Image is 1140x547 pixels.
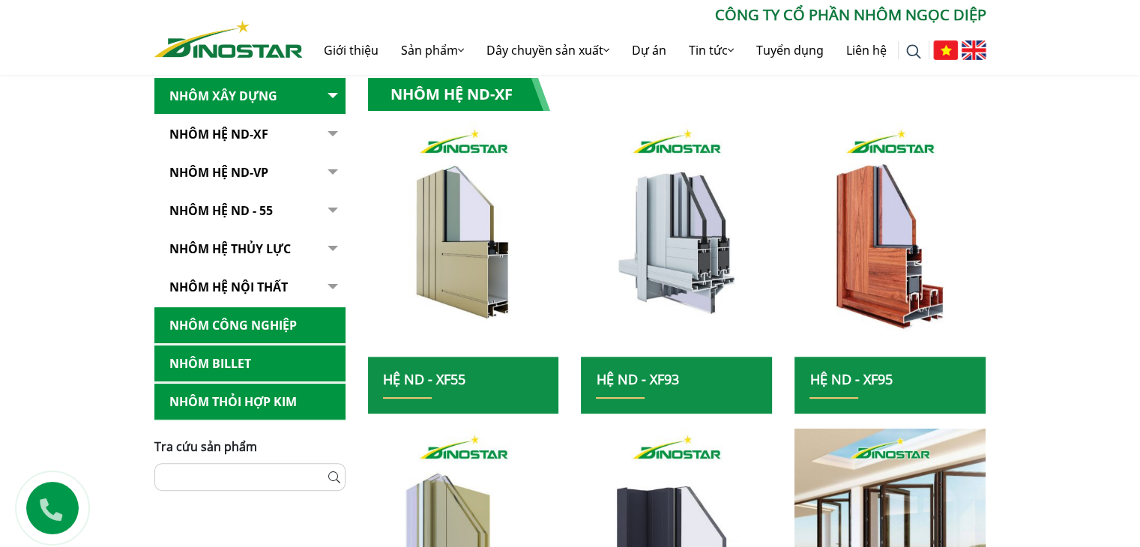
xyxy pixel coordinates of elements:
a: Nhôm Billet [154,345,346,382]
a: Nhôm Hệ ND-XF [154,116,346,153]
a: NHÔM HỆ ND - 55 [154,193,346,229]
a: Dự án [621,26,678,74]
span: Tra cứu sản phẩm [154,438,257,455]
p: CÔNG TY CỔ PHẦN NHÔM NGỌC DIỆP [303,4,986,26]
img: search [906,44,921,59]
a: Hệ ND - XF93 [596,370,678,388]
img: nhom xay dung [367,123,558,357]
a: Hệ ND - XF55 [383,370,465,388]
a: Giới thiệu [313,26,390,74]
img: Nhôm Dinostar [154,20,303,58]
img: English [962,40,986,60]
a: Nhôm Hệ ND-VP [154,154,346,191]
a: Nhôm Thỏi hợp kim [154,384,346,420]
a: Dây chuyền sản xuất [475,26,621,74]
a: nhom xay dung [368,123,559,357]
a: Nhôm Công nghiệp [154,307,346,344]
a: Nhôm hệ thủy lực [154,231,346,268]
h1: Nhôm Hệ ND-XF [368,78,550,111]
a: Liên hệ [835,26,898,74]
img: Tiếng Việt [933,40,958,60]
a: Nhôm Xây dựng [154,78,346,115]
a: Nhôm hệ nội thất [154,269,346,306]
img: nhom xay dung [581,123,772,357]
img: nhom xay dung [794,123,986,357]
a: Tin tức [678,26,745,74]
a: Tuyển dụng [745,26,835,74]
a: Sản phẩm [390,26,475,74]
a: Hệ ND - XF95 [809,370,892,388]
